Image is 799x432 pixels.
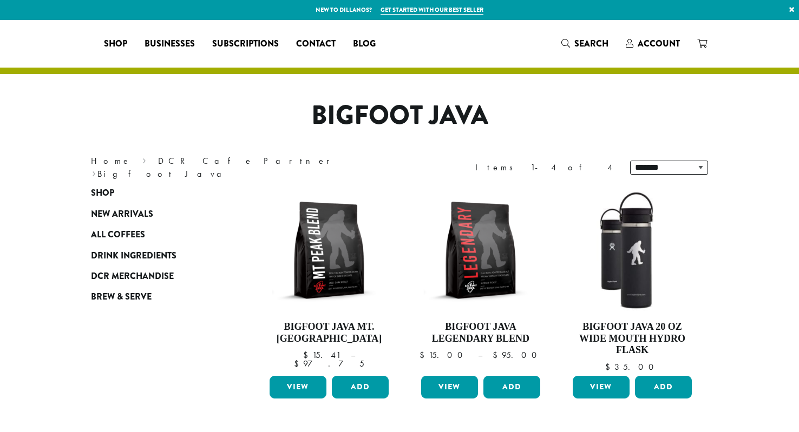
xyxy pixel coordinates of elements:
[421,376,478,398] a: View
[296,37,336,51] span: Contact
[303,349,340,361] bdi: 15.41
[91,208,153,221] span: New Arrivals
[638,37,680,50] span: Account
[212,37,279,51] span: Subscriptions
[91,224,221,245] a: All Coffees
[142,151,146,168] span: ›
[605,361,659,373] bdi: 35.00
[420,349,468,361] bdi: 15.00
[91,228,145,242] span: All Coffees
[158,155,337,167] a: DCR Cafe Partner
[553,35,617,52] a: Search
[91,270,174,283] span: DCR Merchandise
[92,164,96,181] span: ›
[83,100,716,131] h1: Bigfoot Java
[270,376,326,398] a: View
[294,358,364,369] bdi: 97.75
[91,155,131,167] a: Home
[95,35,136,52] a: Shop
[570,188,695,313] img: LO2867-BFJ-Hydro-Flask-20oz-WM-wFlex-Sip-Lid-Black-300x300.jpg
[605,361,614,373] span: $
[418,188,543,371] a: Bigfoot Java Legendary Blend
[475,161,614,174] div: Items 1-4 of 4
[493,349,542,361] bdi: 95.00
[91,249,176,263] span: Drink Ingredients
[570,321,695,356] h4: Bigfoot Java 20 oz Wide Mouth Hydro Flask
[91,187,114,200] span: Shop
[483,376,540,398] button: Add
[267,188,391,371] a: Bigfoot Java Mt. [GEOGRAPHIC_DATA]
[267,321,391,344] h4: Bigfoot Java Mt. [GEOGRAPHIC_DATA]
[353,37,376,51] span: Blog
[267,188,391,313] img: BFJ_MtPeak_12oz-300x300.png
[573,376,630,398] a: View
[478,349,482,361] span: –
[303,349,312,361] span: $
[418,188,543,313] img: BFJ_Legendary_12oz-300x300.png
[91,204,221,224] a: New Arrivals
[381,5,483,15] a: Get started with our best seller
[91,290,152,304] span: Brew & Serve
[104,37,127,51] span: Shop
[294,358,303,369] span: $
[91,155,383,181] nav: Breadcrumb
[145,37,195,51] span: Businesses
[91,183,221,203] a: Shop
[574,37,608,50] span: Search
[493,349,502,361] span: $
[418,321,543,344] h4: Bigfoot Java Legendary Blend
[420,349,429,361] span: $
[351,349,355,361] span: –
[91,287,221,307] a: Brew & Serve
[570,188,695,371] a: Bigfoot Java 20 oz Wide Mouth Hydro Flask $35.00
[91,245,221,265] a: Drink Ingredients
[332,376,389,398] button: Add
[635,376,692,398] button: Add
[91,266,221,287] a: DCR Merchandise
